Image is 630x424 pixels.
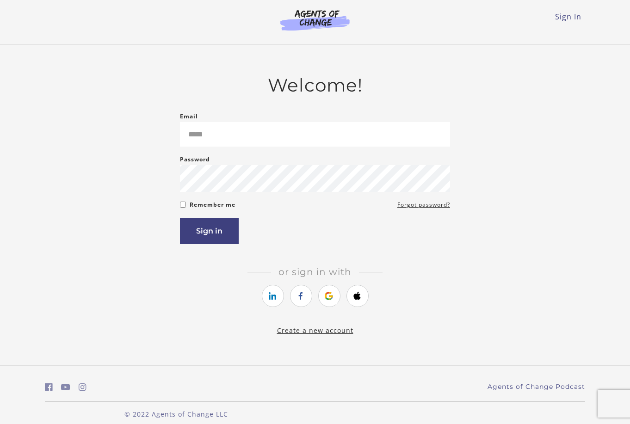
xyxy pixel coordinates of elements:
img: Agents of Change Logo [271,9,359,31]
label: Remember me [190,199,235,210]
a: https://www.instagram.com/agentsofchangeprep/ (Open in a new window) [79,381,86,394]
a: https://courses.thinkific.com/users/auth/google?ss%5Breferral%5D=&ss%5Buser_return_to%5D=&ss%5Bvi... [318,285,340,307]
a: Sign In [555,12,581,22]
i: https://www.instagram.com/agentsofchangeprep/ (Open in a new window) [79,383,86,392]
label: Password [180,154,210,165]
a: Agents of Change Podcast [488,382,585,392]
a: Create a new account [277,326,353,335]
a: https://courses.thinkific.com/users/auth/linkedin?ss%5Breferral%5D=&ss%5Buser_return_to%5D=&ss%5B... [262,285,284,307]
a: https://courses.thinkific.com/users/auth/facebook?ss%5Breferral%5D=&ss%5Buser_return_to%5D=&ss%5B... [290,285,312,307]
i: https://www.facebook.com/groups/aswbtestprep (Open in a new window) [45,383,53,392]
a: https://www.youtube.com/c/AgentsofChangeTestPrepbyMeaganMitchell (Open in a new window) [61,381,70,394]
span: Or sign in with [271,266,359,277]
h2: Welcome! [180,74,450,96]
i: https://www.youtube.com/c/AgentsofChangeTestPrepbyMeaganMitchell (Open in a new window) [61,383,70,392]
button: Sign in [180,218,239,244]
label: Email [180,111,198,122]
a: https://courses.thinkific.com/users/auth/apple?ss%5Breferral%5D=&ss%5Buser_return_to%5D=&ss%5Bvis... [346,285,369,307]
p: © 2022 Agents of Change LLC [45,409,308,419]
a: Forgot password? [397,199,450,210]
a: https://www.facebook.com/groups/aswbtestprep (Open in a new window) [45,381,53,394]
